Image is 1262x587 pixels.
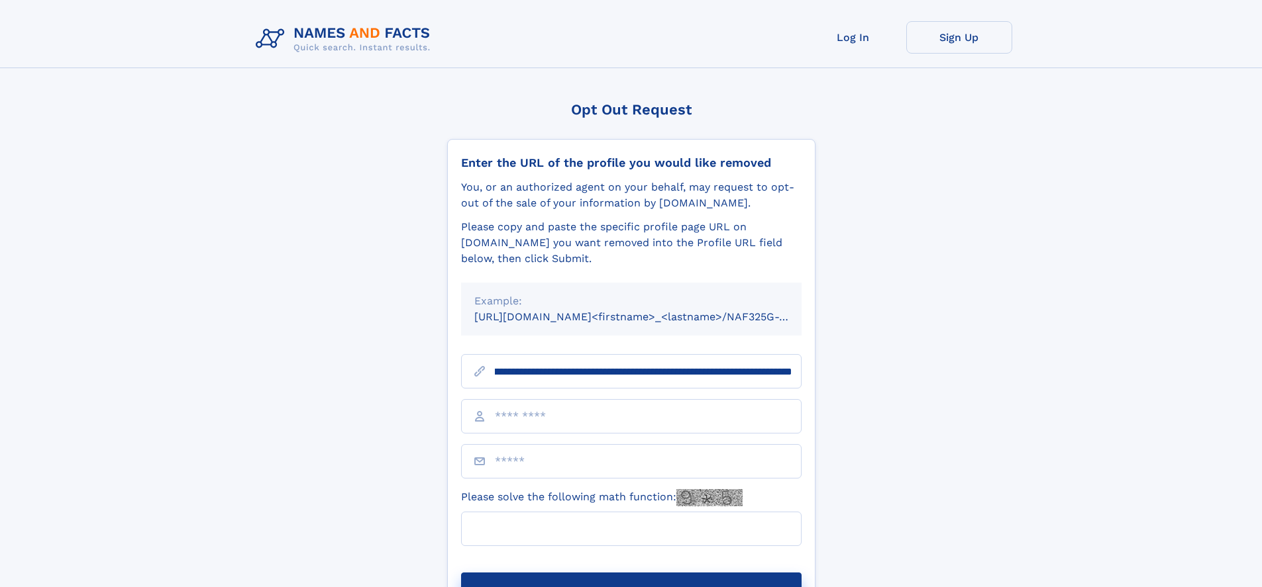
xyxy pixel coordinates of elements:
[906,21,1012,54] a: Sign Up
[461,156,802,170] div: Enter the URL of the profile you would like removed
[474,293,788,309] div: Example:
[447,101,815,118] div: Opt Out Request
[250,21,441,57] img: Logo Names and Facts
[461,179,802,211] div: You, or an authorized agent on your behalf, may request to opt-out of the sale of your informatio...
[461,219,802,267] div: Please copy and paste the specific profile page URL on [DOMAIN_NAME] you want removed into the Pr...
[800,21,906,54] a: Log In
[474,310,827,323] small: [URL][DOMAIN_NAME]<firstname>_<lastname>/NAF325G-xxxxxxxx
[461,489,743,506] label: Please solve the following math function:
